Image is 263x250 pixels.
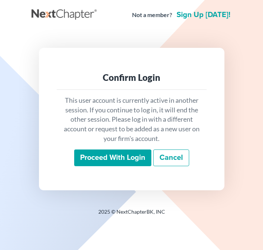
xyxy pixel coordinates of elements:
input: Proceed with login [74,149,151,167]
div: 2025 © NextChapterBK, INC [32,208,232,221]
a: Cancel [153,149,189,167]
p: This user account is currently active in another session. If you continue to log in, it will end ... [63,96,201,144]
strong: Not a member? [132,11,172,19]
a: Sign up [DATE]! [175,11,232,19]
div: Confirm Login [63,72,201,83]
